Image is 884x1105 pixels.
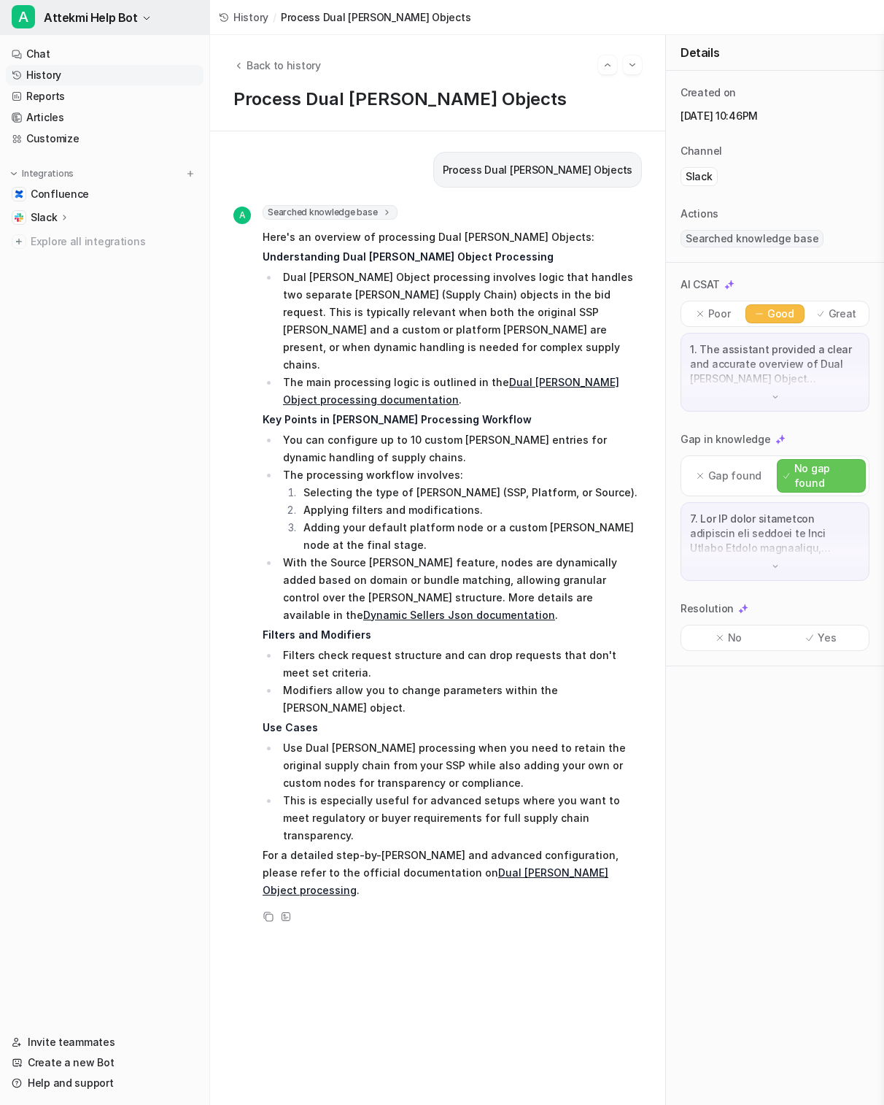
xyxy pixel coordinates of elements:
[598,55,617,74] button: Go to previous session
[627,58,637,72] img: Next session
[681,207,718,221] p: Actions
[22,168,74,180] p: Integrations
[279,739,642,792] li: Use Dual [PERSON_NAME] processing when you need to retain the original supply chain from your SSP...
[31,210,58,225] p: Slack
[728,631,742,645] p: No
[690,342,860,386] p: 1. The assistant provided a clear and accurate overview of Dual [PERSON_NAME] Object processing, ...
[6,86,203,107] a: Reports
[279,792,642,844] li: This is especially useful for advanced setups where you want to meet regulatory or buyer requirem...
[273,9,276,25] span: /
[686,169,713,184] p: Slack
[279,647,642,682] li: Filters check request structure and can drop requests that don't meet set criteria.
[263,628,371,641] strong: Filters and Modifiers
[6,1073,203,1093] a: Help and support
[263,847,642,899] p: For a detailed step-by-[PERSON_NAME] and advanced configuration, please refer to the official doc...
[681,277,720,292] p: AI CSAT
[299,519,642,554] li: Adding your default platform node or a custom [PERSON_NAME] node at the final stage.
[623,55,642,74] button: Go to next session
[681,432,771,447] p: Gap in knowledge
[6,65,203,85] a: History
[681,144,722,158] p: Channel
[6,231,203,252] a: Explore all integrations
[770,392,780,402] img: down-arrow
[185,169,195,179] img: menu_add.svg
[681,85,736,100] p: Created on
[443,161,632,179] p: Process Dual [PERSON_NAME] Objects
[681,109,869,123] p: [DATE] 10:46PM
[681,230,823,247] span: Searched knowledge base
[6,107,203,128] a: Articles
[363,609,555,621] a: Dynamic Sellers Json documentation
[15,213,23,222] img: Slack
[6,166,78,181] button: Integrations
[279,374,642,409] li: The main processing logic is outlined in the .
[666,35,884,71] div: Details
[233,89,642,110] h1: Process Dual [PERSON_NAME] Objects
[794,461,859,490] p: No gap found
[279,431,642,466] li: You can configure up to 10 custom [PERSON_NAME] entries for dynamic handling of supply chains.
[233,207,251,224] span: A
[219,9,268,25] a: History
[12,5,35,28] span: A
[829,307,857,321] p: Great
[708,307,731,321] p: Poor
[31,187,89,201] span: Confluence
[263,205,398,220] span: Searched knowledge base
[690,512,860,555] p: 7. Lor IP dolor sitametcon adipiscin eli seddoei te Inci Utlabo Etdolo magnaaliqu, enimadminim ve...
[767,307,794,321] p: Good
[708,469,761,483] p: Gap found
[263,228,642,246] p: Here's an overview of processing Dual [PERSON_NAME] Objects:
[818,631,836,645] p: Yes
[263,413,532,426] strong: Key Points in [PERSON_NAME] Processing Workflow
[279,554,642,624] li: With the Source [PERSON_NAME] feature, nodes are dynamically added based on domain or bundle matc...
[233,58,321,73] button: Back to history
[263,721,318,734] strong: Use Cases
[770,561,780,571] img: down-arrow
[44,7,138,28] span: Attekmi Help Bot
[6,1032,203,1052] a: Invite teammates
[279,466,642,554] li: The processing workflow involves:
[281,9,470,25] span: Process Dual [PERSON_NAME] Objects
[279,269,642,374] li: Dual [PERSON_NAME] Object processing involves logic that handles two separate [PERSON_NAME] (Supp...
[263,250,554,263] strong: Understanding Dual [PERSON_NAME] Object Processing
[31,230,198,253] span: Explore all integrations
[9,169,19,179] img: expand menu
[15,190,23,199] img: Confluence
[6,184,203,204] a: ConfluenceConfluence
[12,234,26,249] img: explore all integrations
[6,128,203,149] a: Customize
[279,682,642,717] li: Modifiers allow you to change parameters within the [PERSON_NAME] object.
[681,601,734,616] p: Resolution
[602,58,613,72] img: Previous session
[6,1052,203,1073] a: Create a new Bot
[299,484,642,501] li: Selecting the type of [PERSON_NAME] (SSP, Platform, or Source).
[247,58,321,73] span: Back to history
[233,9,268,25] span: History
[283,376,619,406] a: Dual [PERSON_NAME] Object processing documentation
[299,501,642,519] li: Applying filters and modifications.
[6,44,203,64] a: Chat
